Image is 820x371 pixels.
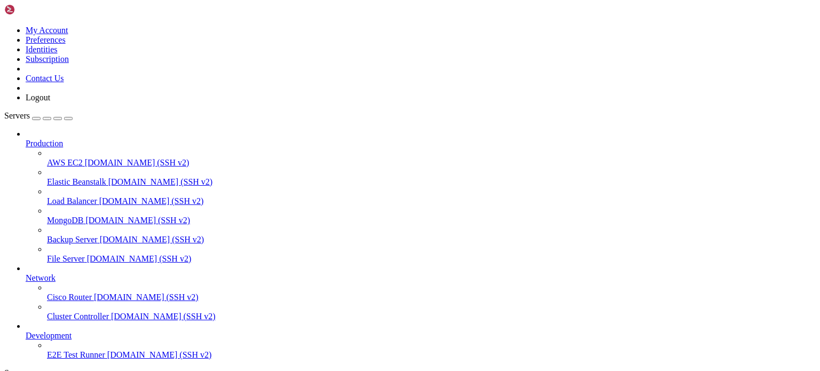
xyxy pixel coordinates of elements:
li: MongoDB [DOMAIN_NAME] (SSH v2) [47,206,816,225]
a: Network [26,273,816,283]
img: Shellngn [4,4,66,15]
a: AWS EC2 [DOMAIN_NAME] (SSH v2) [47,158,816,168]
li: AWS EC2 [DOMAIN_NAME] (SSH v2) [47,148,816,168]
a: Servers [4,111,73,120]
span: [DOMAIN_NAME] (SSH v2) [100,235,204,244]
a: Cluster Controller [DOMAIN_NAME] (SSH v2) [47,312,816,321]
span: Cisco Router [47,293,92,302]
li: Backup Server [DOMAIN_NAME] (SSH v2) [47,225,816,244]
span: [DOMAIN_NAME] (SSH v2) [108,177,213,186]
span: File Server [47,254,85,263]
span: [DOMAIN_NAME] (SSH v2) [85,216,190,225]
li: Production [26,129,816,264]
span: MongoDB [47,216,83,225]
li: Cluster Controller [DOMAIN_NAME] (SSH v2) [47,302,816,321]
a: Subscription [26,54,69,64]
a: Development [26,331,816,341]
a: Load Balancer [DOMAIN_NAME] (SSH v2) [47,196,816,206]
span: Network [26,273,56,282]
span: Elastic Beanstalk [47,177,106,186]
li: Cisco Router [DOMAIN_NAME] (SSH v2) [47,283,816,302]
span: [DOMAIN_NAME] (SSH v2) [111,312,216,321]
span: AWS EC2 [47,158,83,167]
span: [DOMAIN_NAME] (SSH v2) [99,196,204,206]
li: Load Balancer [DOMAIN_NAME] (SSH v2) [47,187,816,206]
span: [DOMAIN_NAME] (SSH v2) [85,158,190,167]
a: E2E Test Runner [DOMAIN_NAME] (SSH v2) [47,350,816,360]
span: Load Balancer [47,196,97,206]
span: Backup Server [47,235,98,244]
li: Development [26,321,816,360]
a: My Account [26,26,68,35]
a: Identities [26,45,58,54]
li: Network [26,264,816,321]
span: [DOMAIN_NAME] (SSH v2) [107,350,212,359]
span: [DOMAIN_NAME] (SSH v2) [94,293,199,302]
a: Cisco Router [DOMAIN_NAME] (SSH v2) [47,293,816,302]
span: Cluster Controller [47,312,109,321]
a: Production [26,139,816,148]
span: Production [26,139,63,148]
li: Elastic Beanstalk [DOMAIN_NAME] (SSH v2) [47,168,816,187]
span: Development [26,331,72,340]
span: [DOMAIN_NAME] (SSH v2) [87,254,192,263]
a: MongoDB [DOMAIN_NAME] (SSH v2) [47,216,816,225]
span: E2E Test Runner [47,350,105,359]
a: Preferences [26,35,66,44]
span: Servers [4,111,30,120]
li: File Server [DOMAIN_NAME] (SSH v2) [47,244,816,264]
a: Logout [26,93,50,102]
li: E2E Test Runner [DOMAIN_NAME] (SSH v2) [47,341,816,360]
a: Contact Us [26,74,64,83]
a: File Server [DOMAIN_NAME] (SSH v2) [47,254,816,264]
a: Backup Server [DOMAIN_NAME] (SSH v2) [47,235,816,244]
a: Elastic Beanstalk [DOMAIN_NAME] (SSH v2) [47,177,816,187]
